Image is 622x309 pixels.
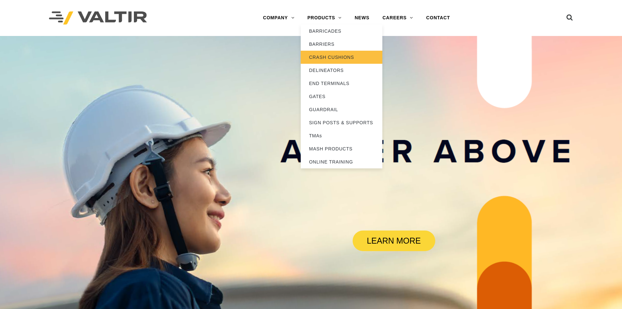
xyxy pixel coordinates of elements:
a: CAREERS [376,11,420,25]
a: MASH PRODUCTS [301,142,382,155]
a: LEARN MORE [353,231,435,251]
a: DELINEATORS [301,64,382,77]
a: COMPANY [256,11,301,25]
a: GUARDRAIL [301,103,382,116]
img: Valtir [49,11,147,25]
a: BARRIERS [301,38,382,51]
a: PRODUCTS [301,11,348,25]
a: TMAs [301,129,382,142]
a: ONLINE TRAINING [301,155,382,168]
a: SIGN POSTS & SUPPORTS [301,116,382,129]
a: CRASH CUSHIONS [301,51,382,64]
a: NEWS [348,11,376,25]
a: CONTACT [420,11,456,25]
a: BARRICADES [301,25,382,38]
a: END TERMINALS [301,77,382,90]
a: GATES [301,90,382,103]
